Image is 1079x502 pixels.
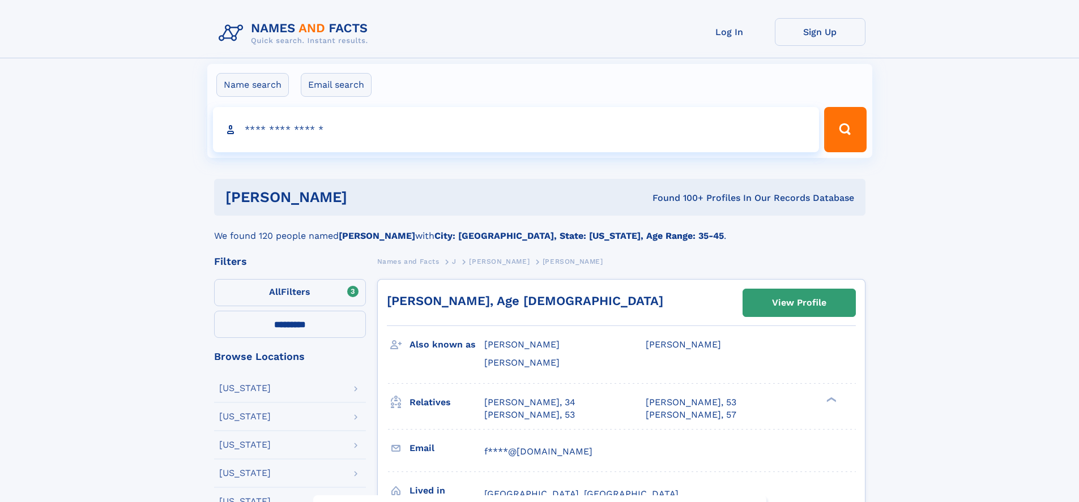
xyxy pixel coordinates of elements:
[219,469,271,478] div: [US_STATE]
[214,279,366,306] label: Filters
[484,396,575,409] a: [PERSON_NAME], 34
[434,230,724,241] b: City: [GEOGRAPHIC_DATA], State: [US_STATE], Age Range: 35-45
[775,18,865,46] a: Sign Up
[469,258,530,265] span: [PERSON_NAME]
[646,339,721,350] span: [PERSON_NAME]
[216,73,289,97] label: Name search
[484,339,560,350] span: [PERSON_NAME]
[484,357,560,368] span: [PERSON_NAME]
[484,409,575,421] a: [PERSON_NAME], 53
[452,258,457,265] span: J
[410,481,484,500] h3: Lived in
[219,440,271,449] div: [US_STATE]
[824,396,837,403] div: ❯
[219,412,271,421] div: [US_STATE]
[339,230,415,241] b: [PERSON_NAME]
[484,488,679,499] span: [GEOGRAPHIC_DATA], [GEOGRAPHIC_DATA]
[213,107,820,152] input: search input
[219,384,271,393] div: [US_STATE]
[214,351,366,362] div: Browse Locations
[301,73,372,97] label: Email search
[410,335,484,354] h3: Also known as
[387,294,663,308] a: [PERSON_NAME], Age [DEMOGRAPHIC_DATA]
[452,254,457,268] a: J
[214,256,366,267] div: Filters
[214,18,377,49] img: Logo Names and Facts
[743,289,855,316] a: View Profile
[824,107,866,152] button: Search Button
[500,192,854,204] div: Found 100+ Profiles In Our Records Database
[772,290,826,316] div: View Profile
[214,216,865,243] div: We found 120 people named with .
[269,286,281,297] span: All
[377,254,440,268] a: Names and Facts
[225,190,500,204] h1: [PERSON_NAME]
[469,254,530,268] a: [PERSON_NAME]
[410,439,484,458] h3: Email
[410,393,484,412] h3: Relatives
[646,409,736,421] a: [PERSON_NAME], 57
[684,18,775,46] a: Log In
[543,258,603,265] span: [PERSON_NAME]
[646,396,736,409] a: [PERSON_NAME], 53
